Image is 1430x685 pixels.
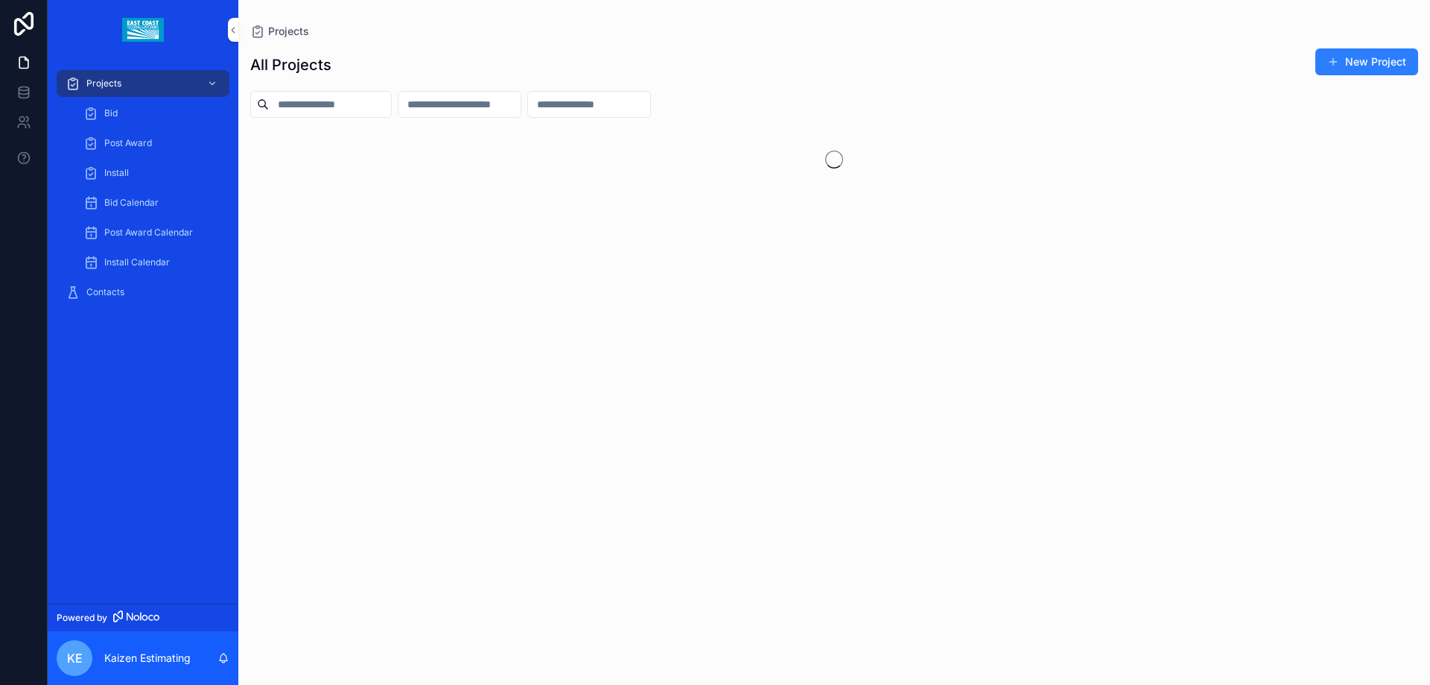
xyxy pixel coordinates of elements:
h1: All Projects [250,54,331,75]
a: Projects [250,24,309,39]
a: Post Award [74,130,229,157]
p: Kaizen Estimating [104,651,191,666]
a: Bid Calendar [74,189,229,216]
span: Contacts [86,286,124,298]
img: App logo [122,18,163,42]
a: Bid [74,100,229,127]
a: Powered by [48,604,238,631]
span: Install Calendar [104,256,170,268]
button: New Project [1315,48,1418,75]
a: Install [74,160,229,186]
a: Post Award Calendar [74,219,229,246]
span: Post Award [104,137,152,149]
span: KE [67,649,83,667]
span: Projects [268,24,309,39]
a: Projects [57,70,229,97]
span: Projects [86,78,121,89]
span: Powered by [57,612,107,624]
span: Bid Calendar [104,197,159,209]
span: Bid [104,107,118,119]
div: scrollable content [48,60,238,325]
a: Install Calendar [74,249,229,276]
span: Post Award Calendar [104,227,193,239]
a: Contacts [57,279,229,306]
span: Install [104,167,129,179]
